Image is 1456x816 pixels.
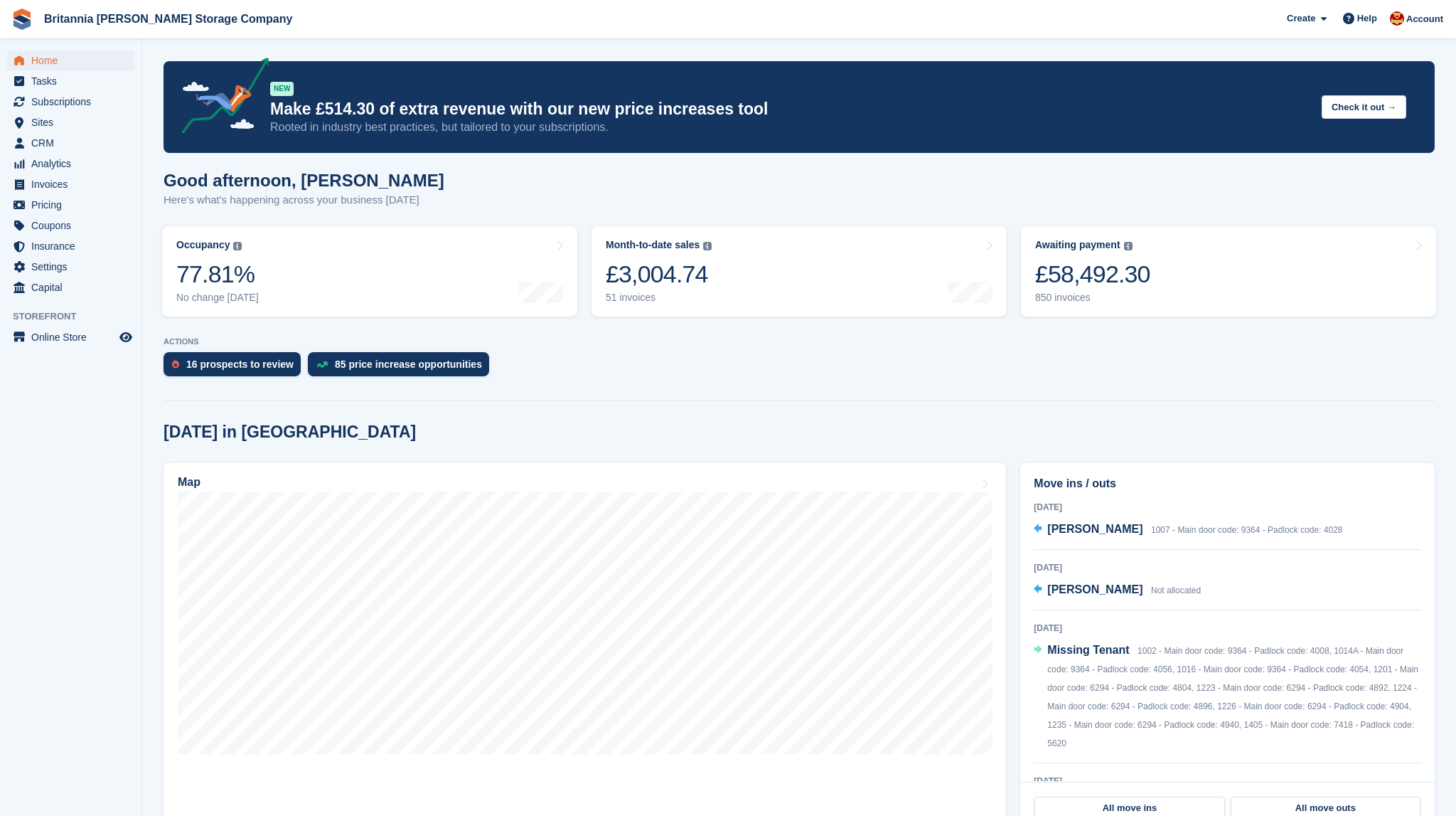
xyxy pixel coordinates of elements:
[1034,642,1421,753] a: Missing Tenant 1002 - Main door code: 9364 - Padlock code: 4008, 1014A - Main door code: 9364 - P...
[7,257,134,277] a: menu
[7,236,134,256] a: menu
[703,242,712,250] img: icon-info-grey-7440780725fd019a000dd9b08b2336e03edf1995a4989e88bcd33f0948082b44.svg
[170,58,269,139] img: price-adjustments-announcement-icon-8257ccfd72463d97f412b2fc003d46551f7dbcb40ab6d574587a9cd5c0d94...
[1035,260,1150,289] div: £58,492.30
[233,242,242,250] img: icon-info-grey-7440780725fd019a000dd9b08b2336e03edf1995a4989e88bcd33f0948082b44.svg
[270,82,294,96] div: NEW
[1021,226,1436,317] a: Awaiting payment £58,492.30 850 invoices
[7,154,134,174] a: menu
[186,359,294,370] div: 16 prospects to review
[316,361,328,368] img: price_increase_opportunities-93ffe204e8149a01c8c9dc8f82e8f89637d9d84a8eef4429ea346261dce0b2c0.svg
[606,260,712,289] div: £3,004.74
[1047,646,1418,748] span: 1002 - Main door code: 9364 - Padlock code: 4008, 1014A - Main door code: 9364 - Padlock code: 40...
[606,239,700,251] div: Month-to-date sales
[1034,475,1421,492] h2: Move ins / outs
[176,260,259,289] div: 77.81%
[7,327,134,347] a: menu
[38,7,298,31] a: Britannia [PERSON_NAME] Storage Company
[1034,775,1421,788] div: [DATE]
[31,71,117,91] span: Tasks
[1047,644,1129,656] span: Missing Tenant
[31,154,117,174] span: Analytics
[31,133,117,153] span: CRM
[1034,521,1342,539] a: [PERSON_NAME] 1007 - Main door code: 9364 - Padlock code: 4028
[164,337,1435,346] p: ACTIONS
[1047,583,1142,595] span: [PERSON_NAME]
[1406,12,1443,26] span: Account
[117,329,134,346] a: Preview store
[308,352,496,383] a: 85 price increase opportunities
[162,226,577,317] a: Occupancy 77.81% No change [DATE]
[1357,11,1377,26] span: Help
[270,99,1310,120] p: Make £514.30 of extra revenue with our new price increases tool
[172,360,179,369] img: prospect-51fa495bee0391a8d652442698ab0144808aea92771e9ea1ae160a38d050c398.svg
[31,174,117,194] span: Invoices
[1322,95,1406,119] button: Check it out →
[1035,292,1150,304] div: 850 invoices
[164,352,308,383] a: 16 prospects to review
[7,216,134,235] a: menu
[31,51,117,70] span: Home
[1034,622,1421,635] div: [DATE]
[1390,11,1404,26] img: Einar Agustsson
[1151,585,1201,595] span: Not allocated
[270,120,1310,135] p: Rooted in industry best practices, but tailored to your subscriptions.
[11,9,33,30] img: stora-icon-8386f47178a22dfd0bd8f6a31ec36ba5ce8667c1dd55bd0f319d3a0aa187defe.svg
[1034,581,1201,600] a: [PERSON_NAME] Not allocated
[1047,523,1142,535] span: [PERSON_NAME]
[7,195,134,215] a: menu
[164,192,444,208] p: Here's what's happening across your business [DATE]
[176,239,230,251] div: Occupancy
[606,292,712,304] div: 51 invoices
[1287,11,1315,26] span: Create
[31,92,117,112] span: Subscriptions
[7,133,134,153] a: menu
[1034,561,1421,574] div: [DATE]
[1124,242,1133,250] img: icon-info-grey-7440780725fd019a000dd9b08b2336e03edf1995a4989e88bcd33f0948082b44.svg
[335,359,482,370] div: 85 price increase opportunities
[7,277,134,297] a: menu
[1035,239,1120,251] div: Awaiting payment
[7,174,134,194] a: menu
[7,92,134,112] a: menu
[31,277,117,297] span: Capital
[31,327,117,347] span: Online Store
[164,171,444,190] h1: Good afternoon, [PERSON_NAME]
[31,195,117,215] span: Pricing
[178,476,200,489] h2: Map
[31,216,117,235] span: Coupons
[7,51,134,70] a: menu
[176,292,259,304] div: No change [DATE]
[31,236,117,256] span: Insurance
[7,112,134,132] a: menu
[31,257,117,277] span: Settings
[591,226,1007,317] a: Month-to-date sales £3,004.74 51 invoices
[164,423,416,442] h2: [DATE] in [GEOGRAPHIC_DATA]
[1034,501,1421,514] div: [DATE]
[1151,525,1343,535] span: 1007 - Main door code: 9364 - Padlock code: 4028
[31,112,117,132] span: Sites
[13,309,141,324] span: Storefront
[7,71,134,91] a: menu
